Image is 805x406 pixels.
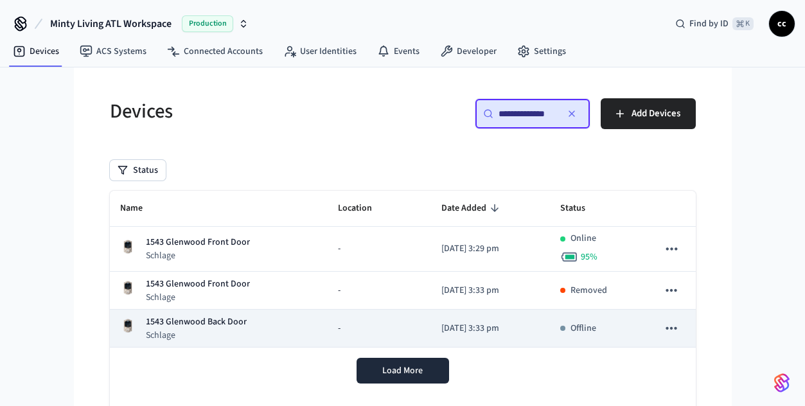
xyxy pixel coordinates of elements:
a: Settings [507,40,576,63]
p: Online [571,232,596,245]
span: - [338,242,341,256]
button: Status [110,160,166,181]
span: Find by ID [689,17,729,30]
span: Minty Living ATL Workspace [50,16,172,31]
p: [DATE] 3:33 pm [441,322,540,335]
p: Schlage [146,291,250,304]
a: Connected Accounts [157,40,273,63]
p: 1543 Glenwood Front Door [146,278,250,291]
button: Load More [357,358,449,384]
span: - [338,284,341,297]
div: Find by ID⌘ K [665,12,764,35]
span: Name [120,199,159,218]
a: Devices [3,40,69,63]
p: Schlage [146,329,247,342]
p: [DATE] 3:33 pm [441,284,540,297]
span: Production [182,15,233,32]
img: SeamLogoGradient.69752ec5.svg [774,373,790,393]
a: Events [367,40,430,63]
span: Location [338,199,389,218]
span: Status [560,199,602,218]
a: Developer [430,40,507,63]
a: ACS Systems [69,40,157,63]
span: - [338,322,341,335]
span: cc [770,12,793,35]
span: ⌘ K [732,17,754,30]
p: Offline [571,322,596,335]
p: Removed [571,284,607,297]
span: Add Devices [632,105,680,122]
button: Add Devices [601,98,696,129]
p: Schlage [146,249,250,262]
span: Load More [382,364,423,377]
table: sticky table [110,191,696,348]
button: cc [769,11,795,37]
img: Schlage Sense Smart Deadbolt with Camelot Trim, Front [120,239,136,254]
span: Date Added [441,199,503,218]
a: User Identities [273,40,367,63]
img: Schlage Sense Smart Deadbolt with Camelot Trim, Front [120,318,136,333]
p: [DATE] 3:29 pm [441,242,540,256]
span: 95 % [581,251,597,263]
h5: Devices [110,98,395,125]
p: 1543 Glenwood Back Door [146,315,247,329]
img: Schlage Sense Smart Deadbolt with Camelot Trim, Front [120,280,136,296]
p: 1543 Glenwood Front Door [146,236,250,249]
